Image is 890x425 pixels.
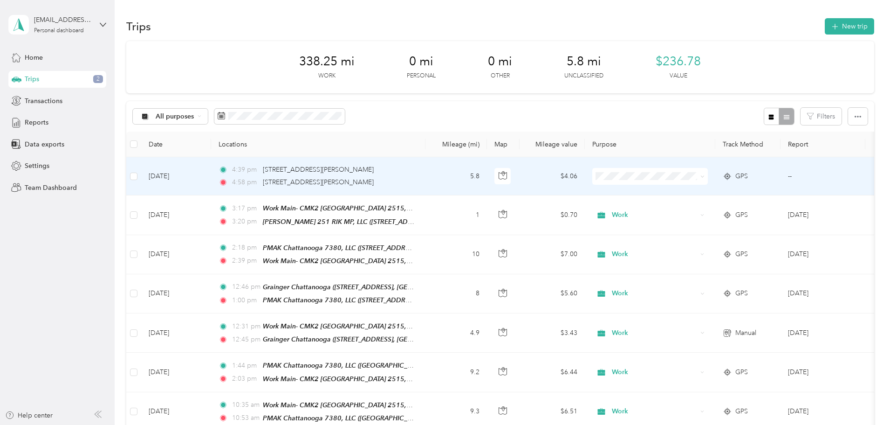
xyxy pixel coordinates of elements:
[520,132,585,157] th: Mileage value
[25,183,77,193] span: Team Dashboard
[263,401,589,409] span: Work Main- CMK2 [GEOGRAPHIC_DATA] 2515, LLC ([STREET_ADDRESS], [GEOGRAPHIC_DATA], [US_STATE])
[34,28,84,34] div: Personal dashboard
[612,210,697,220] span: Work
[25,74,39,84] span: Trips
[263,204,589,212] span: Work Main- CMK2 [GEOGRAPHIC_DATA] 2515, LLC ([STREET_ADDRESS], [GEOGRAPHIC_DATA], [US_STATE])
[34,15,92,25] div: [EMAIL_ADDRESS][DOMAIN_NAME]
[735,367,748,377] span: GPS
[670,72,687,80] p: Value
[25,53,43,63] span: Home
[318,72,335,80] p: Work
[232,165,259,175] span: 4:39 pm
[263,322,589,330] span: Work Main- CMK2 [GEOGRAPHIC_DATA] 2515, LLC ([STREET_ADDRESS], [GEOGRAPHIC_DATA], [US_STATE])
[263,166,374,174] span: [STREET_ADDRESS][PERSON_NAME]
[232,334,259,345] span: 12:45 pm
[567,54,601,69] span: 5.8 mi
[425,235,487,274] td: 10
[232,374,259,384] span: 2:03 pm
[5,411,53,420] button: Help center
[141,274,211,314] td: [DATE]
[612,249,697,259] span: Work
[735,249,748,259] span: GPS
[211,132,425,157] th: Locations
[564,72,603,80] p: Unclassified
[585,132,715,157] th: Purpose
[735,171,748,181] span: GPS
[735,406,748,417] span: GPS
[126,21,151,31] h1: Trips
[232,282,259,292] span: 12:46 pm
[520,235,585,274] td: $7.00
[780,157,865,195] td: --
[780,353,865,392] td: Sep 2025
[407,72,436,80] p: Personal
[156,113,194,120] span: All purposes
[735,288,748,299] span: GPS
[425,353,487,392] td: 9.2
[520,157,585,195] td: $4.06
[263,375,516,383] span: Work Main- CMK2 [GEOGRAPHIC_DATA] 2515, LLC ([STREET_ADDRESS][US_STATE])
[520,195,585,235] td: $0.70
[25,118,48,127] span: Reports
[425,157,487,195] td: 5.8
[263,178,374,186] span: [STREET_ADDRESS][PERSON_NAME]
[612,367,697,377] span: Work
[612,406,697,417] span: Work
[801,108,842,125] button: Filters
[263,283,500,291] span: Grainger Chattanooga ([STREET_ADDRESS], [GEOGRAPHIC_DATA], [US_STATE])
[715,132,780,157] th: Track Method
[232,256,259,266] span: 2:39 pm
[612,328,697,338] span: Work
[780,314,865,353] td: Sep 2025
[232,203,259,214] span: 3:17 pm
[780,132,865,157] th: Report
[232,321,259,332] span: 12:31 pm
[141,132,211,157] th: Date
[425,132,487,157] th: Mileage (mi)
[488,54,512,69] span: 0 mi
[141,157,211,195] td: [DATE]
[825,18,874,35] button: New trip
[491,72,510,80] p: Other
[425,274,487,314] td: 8
[232,243,259,253] span: 2:18 pm
[25,96,62,106] span: Transactions
[25,139,64,149] span: Data exports
[520,353,585,392] td: $6.44
[425,314,487,353] td: 4.9
[656,54,701,69] span: $236.78
[141,195,211,235] td: [DATE]
[299,54,355,69] span: 338.25 mi
[263,244,526,252] span: PMAK Chattanooga 7380, LLC ([STREET_ADDRESS], [GEOGRAPHIC_DATA], [US_STATE])
[735,210,748,220] span: GPS
[780,274,865,314] td: Sep 2025
[487,132,520,157] th: Map
[612,288,697,299] span: Work
[409,54,433,69] span: 0 mi
[232,177,259,188] span: 4:58 pm
[263,414,463,422] span: PMAK Chattanooga 7380, LLC ([GEOGRAPHIC_DATA], [US_STATE])
[232,295,259,306] span: 1:00 pm
[232,216,259,227] span: 3:20 pm
[425,195,487,235] td: 1
[232,413,259,423] span: 10:53 am
[141,353,211,392] td: [DATE]
[263,296,526,304] span: PMAK Chattanooga 7380, LLC ([STREET_ADDRESS], [GEOGRAPHIC_DATA], [US_STATE])
[780,235,865,274] td: Sep 2025
[141,314,211,353] td: [DATE]
[735,328,756,338] span: Manual
[520,314,585,353] td: $3.43
[232,361,259,371] span: 1:44 pm
[838,373,890,425] iframe: Everlance-gr Chat Button Frame
[25,161,49,171] span: Settings
[263,257,589,265] span: Work Main- CMK2 [GEOGRAPHIC_DATA] 2515, LLC ([STREET_ADDRESS], [GEOGRAPHIC_DATA], [US_STATE])
[263,362,463,369] span: PMAK Chattanooga 7380, LLC ([GEOGRAPHIC_DATA], [US_STATE])
[141,235,211,274] td: [DATE]
[520,274,585,314] td: $5.60
[263,335,500,343] span: Grainger Chattanooga ([STREET_ADDRESS], [GEOGRAPHIC_DATA], [US_STATE])
[232,400,259,410] span: 10:35 am
[93,75,103,84] span: 2
[780,195,865,235] td: Sep 2025
[263,218,590,226] span: [PERSON_NAME] 251 RIK MP, LLC ([STREET_ADDRESS][PERSON_NAME], [GEOGRAPHIC_DATA], [US_STATE])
